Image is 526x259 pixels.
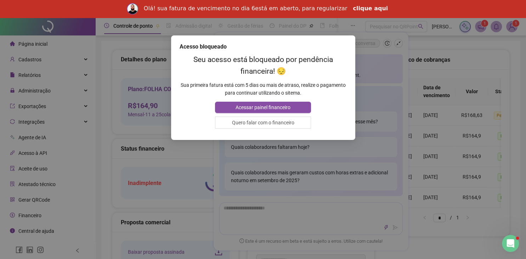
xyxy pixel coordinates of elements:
[180,81,347,97] p: Sua primeira fatura está com 5 dias ou mais de atraso, realize o pagamento para continuar utiliza...
[144,5,347,12] div: Olá! sua fatura de vencimento no dia 6está em aberto, para regularizar
[215,102,311,113] button: Acessar painel financeiro
[353,5,388,13] a: clique aqui
[180,54,347,77] h2: Seu acesso está bloqueado por pendência financeira! 😔
[127,3,138,15] img: Profile image for Rodolfo
[502,235,519,252] iframe: Intercom live chat
[236,103,290,111] span: Acessar painel financeiro
[180,43,347,51] div: Acesso bloqueado
[215,117,311,129] button: Quero falar com o financeiro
